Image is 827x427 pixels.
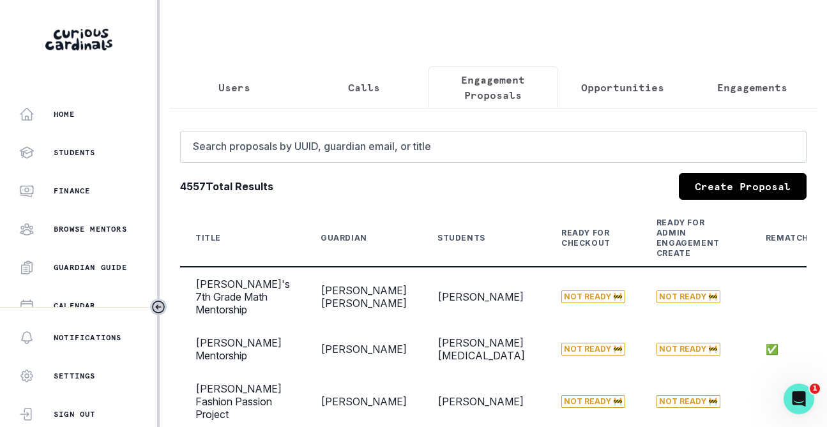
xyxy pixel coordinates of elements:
td: [PERSON_NAME] [305,326,422,372]
p: Home [54,109,75,119]
span: Not Ready 🚧 [561,395,625,408]
iframe: Intercom live chat [784,384,814,414]
td: [PERSON_NAME] Mentorship [180,326,305,372]
p: Opportunities [581,80,664,95]
div: Ready for Checkout [561,228,611,248]
span: 1 [810,384,820,394]
a: Create Proposal [679,173,807,200]
p: Students [54,147,96,158]
p: Users [218,80,250,95]
button: Toggle sidebar [150,299,167,315]
div: Guardian [321,233,367,243]
span: Not Ready 🚧 [656,395,720,408]
img: Curious Cardinals Logo [45,29,112,50]
span: Not Ready 🚧 [561,290,625,303]
td: [PERSON_NAME] [422,267,546,326]
p: Calls [348,80,380,95]
div: Ready for Admin Engagement Create [656,218,720,258]
p: Engagements [717,80,787,95]
p: Browse Mentors [54,224,127,234]
p: Settings [54,371,96,381]
p: Notifications [54,333,122,343]
div: Title [195,233,221,243]
b: 4557 Total Results [180,179,273,194]
span: Not Ready 🚧 [656,343,720,356]
p: Guardian Guide [54,262,127,273]
p: Engagement Proposals [439,72,547,103]
p: Sign Out [54,409,96,419]
span: Not Ready 🚧 [561,343,625,356]
div: Rematch? [766,233,814,243]
td: [PERSON_NAME] [PERSON_NAME] [305,267,422,326]
td: [PERSON_NAME]'s 7th Grade Math Mentorship [180,267,305,326]
td: [PERSON_NAME][MEDICAL_DATA] [422,326,546,372]
span: Not Ready 🚧 [656,290,720,303]
div: Students [437,233,485,243]
p: Finance [54,186,90,196]
p: Calendar [54,301,96,311]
